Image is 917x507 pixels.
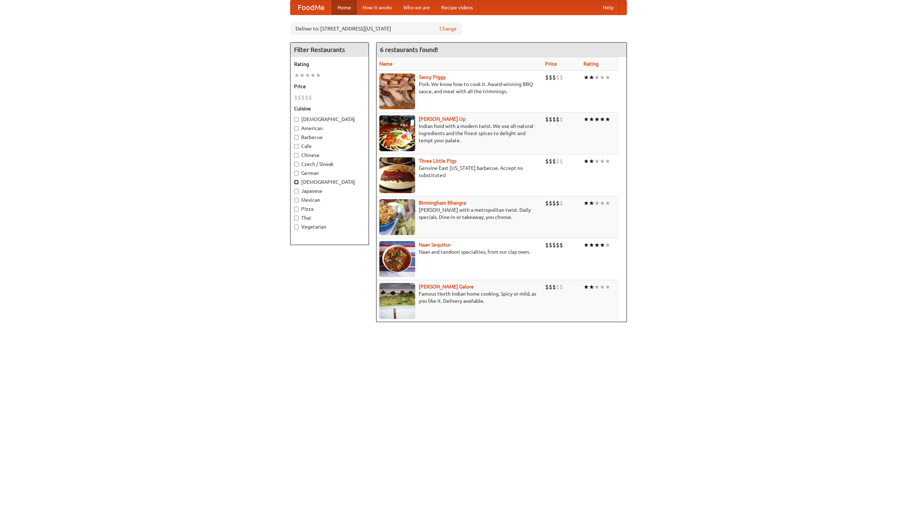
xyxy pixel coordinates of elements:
[584,241,589,249] li: ★
[549,157,552,165] li: $
[584,115,589,123] li: ★
[379,123,539,144] p: Indian food with a modern twist. We use all-natural ingredients and the finest spices to delight ...
[294,61,365,68] h5: Rating
[600,73,605,81] li: ★
[552,73,556,81] li: $
[294,178,365,186] label: [DEMOGRAPHIC_DATA]
[605,241,610,249] li: ★
[379,241,415,277] img: naansequitur.jpg
[440,25,457,32] a: Change
[589,115,594,123] li: ★
[552,283,556,291] li: $
[600,241,605,249] li: ★
[398,0,436,15] a: Who we are
[419,242,451,248] b: Naan Sequitur
[584,157,589,165] li: ★
[294,198,299,202] input: Mexican
[589,283,594,291] li: ★
[294,223,365,230] label: Vegetarian
[589,199,594,207] li: ★
[594,115,600,123] li: ★
[379,115,415,151] img: curryup.jpg
[549,241,552,249] li: $
[549,115,552,123] li: $
[294,171,299,176] input: German
[584,199,589,207] li: ★
[594,283,600,291] li: ★
[556,199,560,207] li: $
[294,205,365,212] label: Pizza
[294,187,365,195] label: Japanese
[294,153,299,158] input: Chinese
[556,283,560,291] li: $
[594,73,600,81] li: ★
[294,105,365,112] h5: Cuisine
[294,225,299,229] input: Vegetarian
[294,143,365,150] label: Cafe
[294,135,299,140] input: Barbecue
[294,83,365,90] h5: Price
[298,94,301,101] li: $
[589,157,594,165] li: ★
[600,115,605,123] li: ★
[549,73,552,81] li: $
[594,199,600,207] li: ★
[379,61,393,67] a: Name
[380,46,438,53] ng-pluralize: 6 restaurants found!
[419,74,446,80] a: Saucy Piggy
[584,73,589,81] li: ★
[290,22,462,35] div: Deliver to: [STREET_ADDRESS][US_STATE]
[556,115,560,123] li: $
[294,94,298,101] li: $
[605,283,610,291] li: ★
[301,94,305,101] li: $
[545,199,549,207] li: $
[294,196,365,204] label: Mexican
[552,199,556,207] li: $
[545,73,549,81] li: $
[299,71,305,79] li: ★
[294,117,299,122] input: [DEMOGRAPHIC_DATA]
[294,207,299,211] input: Pizza
[379,283,415,319] img: currygalore.jpg
[419,158,456,164] a: Three Little Pigs
[294,144,299,149] input: Cafe
[419,116,466,122] a: [PERSON_NAME] Up
[605,73,610,81] li: ★
[308,94,312,101] li: $
[379,248,539,255] p: Naan and tandoori specialties, from our clay oven.
[419,200,466,206] a: Birmingham Bhangra
[294,169,365,177] label: German
[294,162,299,167] input: Czech / Slovak
[291,43,369,57] h4: Filter Restaurants
[545,241,549,249] li: $
[294,116,365,123] label: [DEMOGRAPHIC_DATA]
[419,284,474,290] a: [PERSON_NAME] Galore
[560,241,563,249] li: $
[379,206,539,221] p: [PERSON_NAME] with a metropolitan twist. Daily specials. Dine-in or takeaway, you choose.
[600,157,605,165] li: ★
[589,73,594,81] li: ★
[560,157,563,165] li: $
[379,157,415,193] img: littlepigs.jpg
[560,115,563,123] li: $
[589,241,594,249] li: ★
[294,161,365,168] label: Czech / Slovak
[294,125,365,132] label: American
[305,94,308,101] li: $
[549,199,552,207] li: $
[605,115,610,123] li: ★
[379,199,415,235] img: bhangra.jpg
[556,241,560,249] li: $
[294,214,365,221] label: Thai
[545,157,549,165] li: $
[294,71,299,79] li: ★
[379,164,539,179] p: Genuine East [US_STATE] barbecue. Accept no substitutes!
[545,61,557,67] a: Price
[379,290,539,305] p: Famous North Indian home cooking. Spicy or mild, as you like it. Delivery available.
[552,115,556,123] li: $
[594,241,600,249] li: ★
